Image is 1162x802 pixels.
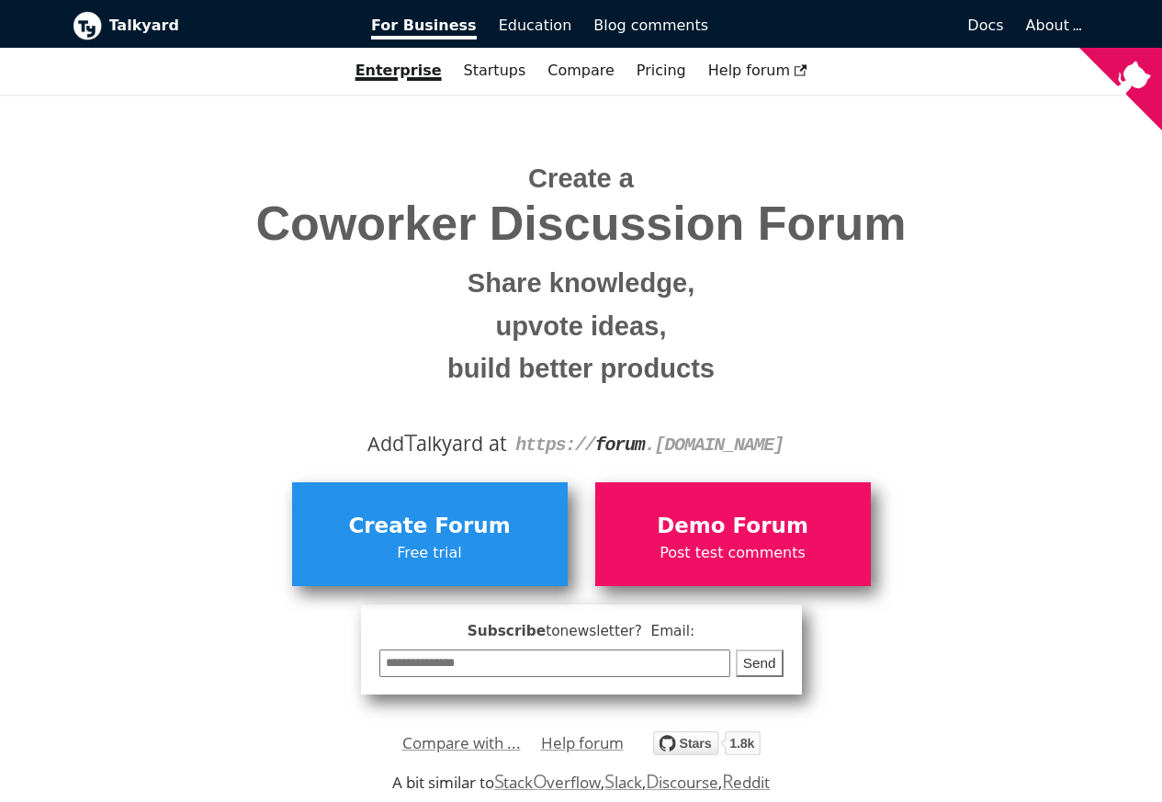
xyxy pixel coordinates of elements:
code: https:// . [DOMAIN_NAME] [515,435,784,456]
span: Create a [528,164,634,193]
span: Post test comments [604,541,862,565]
a: Star debiki/talkyard on GitHub [653,734,761,761]
span: Education [499,17,572,34]
span: Help forum [708,62,807,79]
a: Compare [547,62,615,79]
a: StackOverflow [494,772,602,793]
a: Slack [604,772,641,793]
span: to newsletter ? Email: [546,623,694,639]
span: Create Forum [301,509,558,544]
span: Blog comments [593,17,708,34]
span: Demo Forum [604,509,862,544]
span: Subscribe [379,620,784,643]
a: Enterprise [344,55,453,86]
img: Talkyard logo [73,11,102,40]
span: T [404,425,417,458]
a: Education [488,10,583,41]
span: Docs [967,17,1003,34]
img: talkyard.svg [653,731,761,755]
a: Demo ForumPost test comments [595,482,871,585]
a: Startups [453,55,537,86]
a: Blog comments [582,10,719,41]
a: For Business [360,10,488,41]
a: Discourse [646,772,718,793]
span: D [646,768,660,794]
a: Talkyard logoTalkyard [73,11,346,40]
small: Share knowledge, [86,262,1077,305]
span: Free trial [301,541,558,565]
a: Help forum [697,55,818,86]
button: Send [736,650,784,678]
a: Pricing [626,55,697,86]
a: Compare with ... [402,729,521,757]
span: R [722,768,734,794]
a: About [1026,17,1079,34]
a: Create ForumFree trial [292,482,568,585]
a: Reddit [722,772,770,793]
div: Add alkyard at [86,428,1077,459]
small: build better products [86,347,1077,390]
strong: forum [595,435,645,456]
span: S [494,768,504,794]
span: Coworker Discussion Forum [86,198,1077,250]
b: Talkyard [109,14,346,38]
a: Docs [719,10,1015,41]
small: upvote ideas, [86,305,1077,348]
span: O [533,768,547,794]
a: Help forum [541,729,624,757]
span: For Business [371,17,477,40]
span: S [604,768,615,794]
